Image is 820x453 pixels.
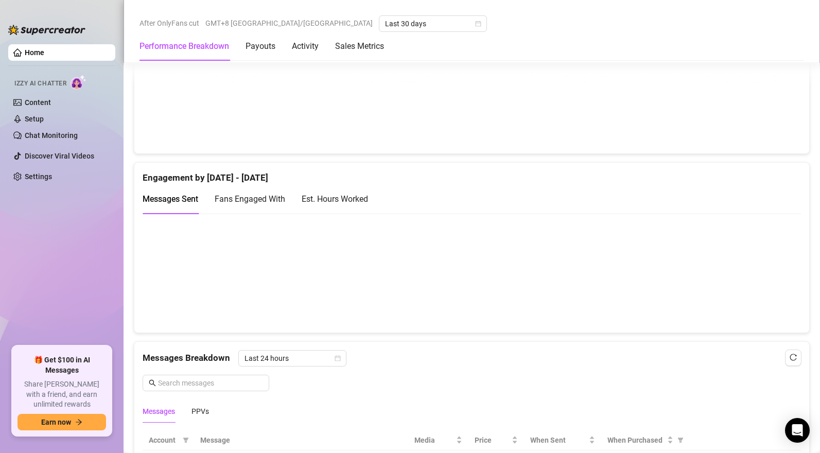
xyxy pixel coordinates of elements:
span: Fans Engaged With [215,194,285,204]
th: Price [468,430,524,450]
div: Messages [143,406,175,417]
th: Media [408,430,469,450]
th: Message [194,430,408,450]
div: Activity [292,40,319,53]
span: After OnlyFans cut [139,15,199,31]
span: Media [414,434,455,446]
div: Engagement by [DATE] - [DATE] [143,163,801,185]
input: Search messages [158,377,263,389]
span: 🎁 Get $100 in AI Messages [18,355,106,375]
span: filter [181,432,191,448]
a: Settings [25,172,52,181]
th: When Purchased [601,430,689,450]
a: Setup [25,115,44,123]
span: calendar [475,21,481,27]
th: When Sent [524,430,601,450]
span: filter [183,437,189,443]
span: Messages Sent [143,194,198,204]
span: arrow-right [75,419,82,426]
span: Share [PERSON_NAME] with a friend, and earn unlimited rewards [18,379,106,410]
a: Discover Viral Videos [25,152,94,160]
span: Price [475,434,510,446]
div: Open Intercom Messenger [785,418,810,443]
span: When Purchased [607,434,665,446]
span: search [149,379,156,387]
div: PPVs [191,406,209,417]
div: Messages Breakdown [143,350,801,367]
div: Payouts [246,40,275,53]
span: Last 30 days [385,16,481,31]
span: Last 24 hours [245,351,340,366]
span: Earn now [41,418,71,426]
img: AI Chatter [71,75,86,90]
div: Performance Breakdown [139,40,229,53]
img: logo-BBDzfeDw.svg [8,25,85,35]
a: Chat Monitoring [25,131,78,140]
a: Home [25,48,44,57]
span: filter [677,437,684,443]
span: Izzy AI Chatter [14,79,66,89]
div: Sales Metrics [335,40,384,53]
span: GMT+8 [GEOGRAPHIC_DATA]/[GEOGRAPHIC_DATA] [205,15,373,31]
span: Account [149,434,179,446]
button: Earn nowarrow-right [18,414,106,430]
div: Est. Hours Worked [302,193,368,205]
span: When Sent [530,434,587,446]
span: reload [790,354,797,361]
span: filter [675,432,686,448]
span: calendar [335,355,341,361]
a: Content [25,98,51,107]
